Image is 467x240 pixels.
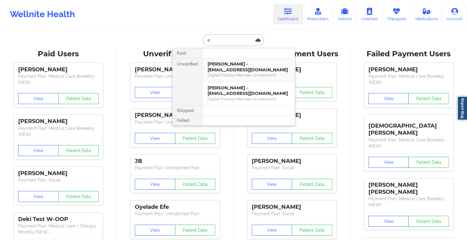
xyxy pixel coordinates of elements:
p: Payment Plan : Social [18,177,99,183]
div: Digital Practice Member (In-Network) [208,96,290,102]
button: View [368,93,409,104]
button: View [368,157,409,168]
a: Coaches [357,4,382,24]
button: Patient Data [58,93,99,104]
div: [DEMOGRAPHIC_DATA][PERSON_NAME] [368,118,449,137]
div: Paid [173,48,202,58]
div: [PERSON_NAME] [252,204,332,211]
div: [PERSON_NAME] [PERSON_NAME] [368,182,449,196]
a: Dashboard [273,4,303,24]
div: Oyelade Efe [135,204,215,211]
button: Patient Data [292,87,332,98]
button: Patient Data [408,216,449,227]
div: [PERSON_NAME] [18,66,99,73]
p: Payment Plan : Medical Care Biweekly (NEW) [368,196,449,208]
button: View [18,93,59,104]
button: View [135,87,175,98]
button: Patient Data [58,191,99,202]
button: View [18,145,59,156]
button: View [18,191,59,202]
div: Failed Payment Users [355,49,463,59]
button: View [135,225,175,236]
div: [PERSON_NAME] - [EMAIL_ADDRESS][DOMAIN_NAME] [208,85,290,96]
p: Payment Plan : Unmatched Plan [135,119,215,125]
p: Payment Plan : Social [252,211,332,217]
p: Payment Plan : Unmatched Plan [135,211,215,217]
div: [PERSON_NAME] [18,170,99,177]
button: Patient Data [58,145,99,156]
button: Patient Data [408,157,449,168]
button: View [252,133,292,144]
div: [PERSON_NAME] [135,66,215,73]
button: Patient Data [175,133,216,144]
div: [PERSON_NAME] - [EMAIL_ADDRESS][DOMAIN_NAME] [208,61,290,73]
div: JB [135,158,215,165]
div: Unverified [173,58,202,106]
button: Patient Data [408,93,449,104]
div: Failed [173,115,202,125]
a: Admins [333,4,357,24]
p: Payment Plan : Medical Care Biweekly (NEW) [368,73,449,85]
div: Skipped [173,106,202,115]
button: View [252,179,292,190]
div: Unverified Users [121,49,229,59]
div: [PERSON_NAME] [368,66,449,73]
a: Account [442,4,467,24]
p: Payment Plan : Medical Care Biweekly (NEW) [368,137,449,149]
div: [PERSON_NAME] [252,158,332,165]
div: Deki Test W-OOP [18,216,99,223]
p: Payment Plan : Unmatched Plan [135,165,215,171]
button: View [368,216,409,227]
button: Patient Data [292,179,332,190]
a: Report Bug [457,96,467,120]
button: View [252,225,292,236]
p: Payment Plan : Social [252,165,332,171]
button: View [135,133,175,144]
button: Patient Data [292,133,332,144]
div: [PERSON_NAME] [135,112,215,119]
p: Payment Plan : Medical Care Biweekly (NEW) [18,125,99,137]
button: View [135,179,175,190]
a: Prescribers [303,4,333,24]
button: Patient Data [175,225,216,236]
a: Medications [411,4,442,24]
div: [PERSON_NAME] [18,118,99,125]
div: Digital Practice Member (In-Network) [208,73,290,78]
a: Therapists [382,4,411,24]
button: Patient Data [175,179,216,190]
p: Payment Plan : Medical Care Biweekly (NEW) [18,73,99,85]
p: Payment Plan : Medical Care + Therapy Monthly (NEW) [18,223,99,235]
div: Paid Users [4,49,112,59]
button: Patient Data [292,225,332,236]
p: Payment Plan : Unmatched Plan [135,73,215,79]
